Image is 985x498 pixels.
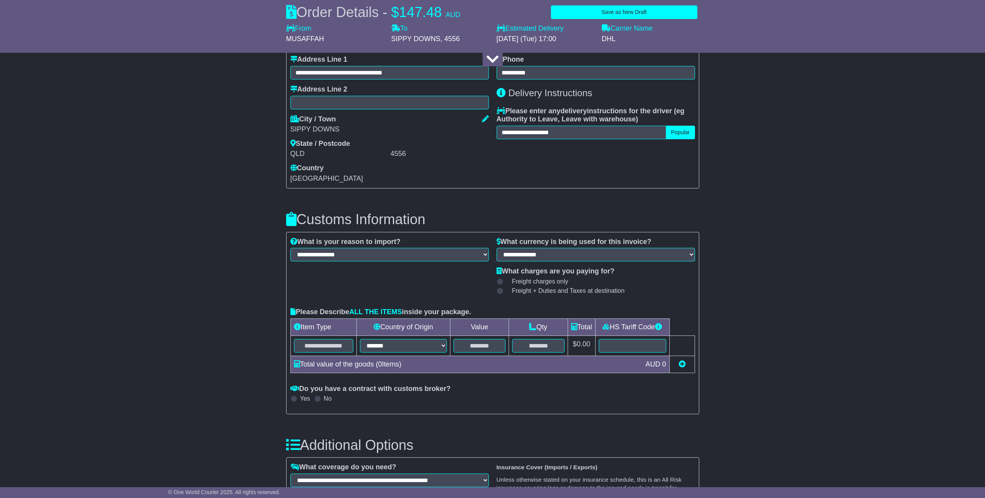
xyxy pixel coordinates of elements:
td: HS Tariff Code [595,318,669,335]
label: Address Line 1 [290,55,347,64]
span: delivery [561,107,587,115]
label: What charges are you paying for? [497,267,615,276]
span: Delivery Instructions [508,88,592,98]
div: QLD [290,150,389,158]
label: State / Postcode [290,140,350,148]
div: Total value of the goods ( Items) [290,359,642,370]
span: [GEOGRAPHIC_DATA] [290,175,363,182]
label: What is your reason to import? [290,238,401,246]
label: Please enter any instructions for the driver ( ) [497,107,695,124]
button: Save as New Draft [551,5,697,19]
label: Please Describe inside your package. [290,308,471,316]
div: [DATE] (Tue) 17:00 [497,35,594,43]
td: Country of Origin [356,318,450,335]
span: eg Authority to Leave, Leave with warehouse [497,107,684,123]
span: SIPPY DOWNS [391,35,441,43]
div: Order Details - [286,4,460,21]
span: 0.00 [577,340,590,348]
td: Total [568,318,595,335]
label: Do you have a contract with customs broker? [290,385,451,393]
label: No [324,395,332,402]
label: Freight charges only [502,278,568,285]
td: Value [450,318,509,335]
h3: Additional Options [286,437,699,453]
span: , 4556 [440,35,460,43]
label: To [391,24,408,33]
span: AUD [446,11,460,19]
a: Add new item [679,360,686,368]
label: Estimated Delivery [497,24,594,33]
span: 0 [378,360,382,368]
button: Popular [666,126,695,139]
span: AUD [645,360,660,368]
label: What coverage do you need? [290,463,396,472]
span: ALL THE ITEMS [349,308,402,316]
td: Qty [509,318,568,335]
label: What currency is being used for this invoice? [497,238,651,246]
span: © One World Courier 2025. All rights reserved. [168,489,280,495]
span: $ [391,4,399,20]
div: SIPPY DOWNS [290,125,489,134]
td: Item Type [290,318,356,335]
label: Country [290,164,324,173]
label: Address Line 2 [290,85,347,94]
span: 147.48 [399,4,442,20]
td: $ [568,335,595,356]
span: 0 [662,360,666,368]
label: From [286,24,311,33]
div: DHL [602,35,699,43]
span: MUSAFFAH [286,35,324,43]
label: Carrier Name [602,24,653,33]
div: 4556 [391,150,489,158]
label: Yes [300,395,310,402]
b: Insurance Cover (Imports / Exports) [497,464,598,470]
label: City / Town [290,115,336,124]
span: Freight + Duties and Taxes at destination [512,287,625,294]
h3: Customs Information [286,212,699,227]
